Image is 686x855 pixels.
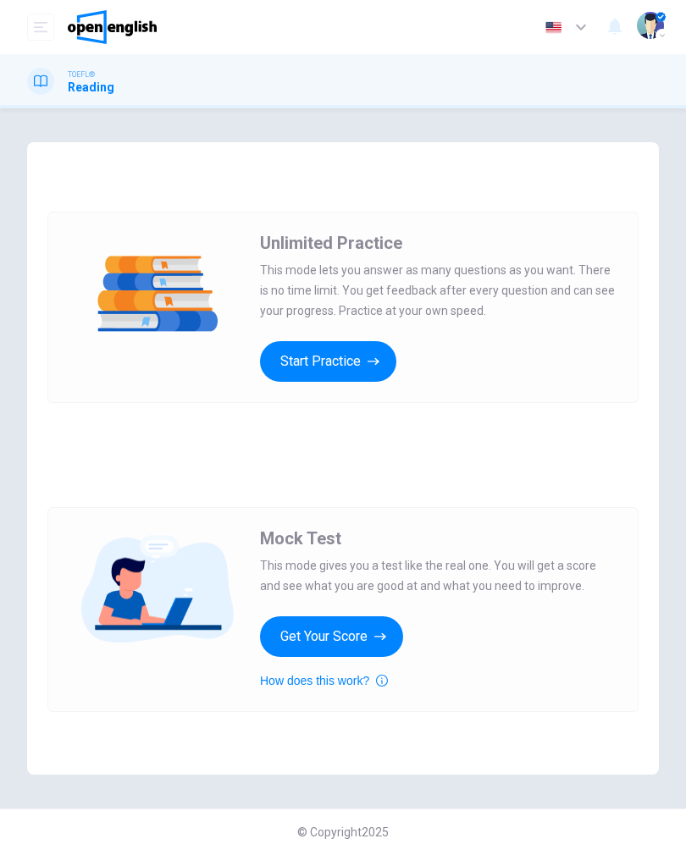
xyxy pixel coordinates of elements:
span: This mode lets you answer as many questions as you want. There is no time limit. You get feedback... [260,260,617,321]
img: en [543,21,564,34]
button: open mobile menu [27,14,54,41]
button: How does this work? [260,670,388,691]
img: OpenEnglish logo [68,10,157,44]
button: Start Practice [260,341,396,382]
h1: Reading [68,80,114,94]
img: Profile picture [637,12,664,39]
span: Mock Test [260,528,341,549]
span: © Copyright 2025 [297,825,389,839]
span: Unlimited Practice [260,233,402,253]
span: This mode gives you a test like the real one. You will get a score and see what you are good at a... [260,555,617,596]
span: TOEFL® [68,69,95,80]
button: Get Your Score [260,616,403,657]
